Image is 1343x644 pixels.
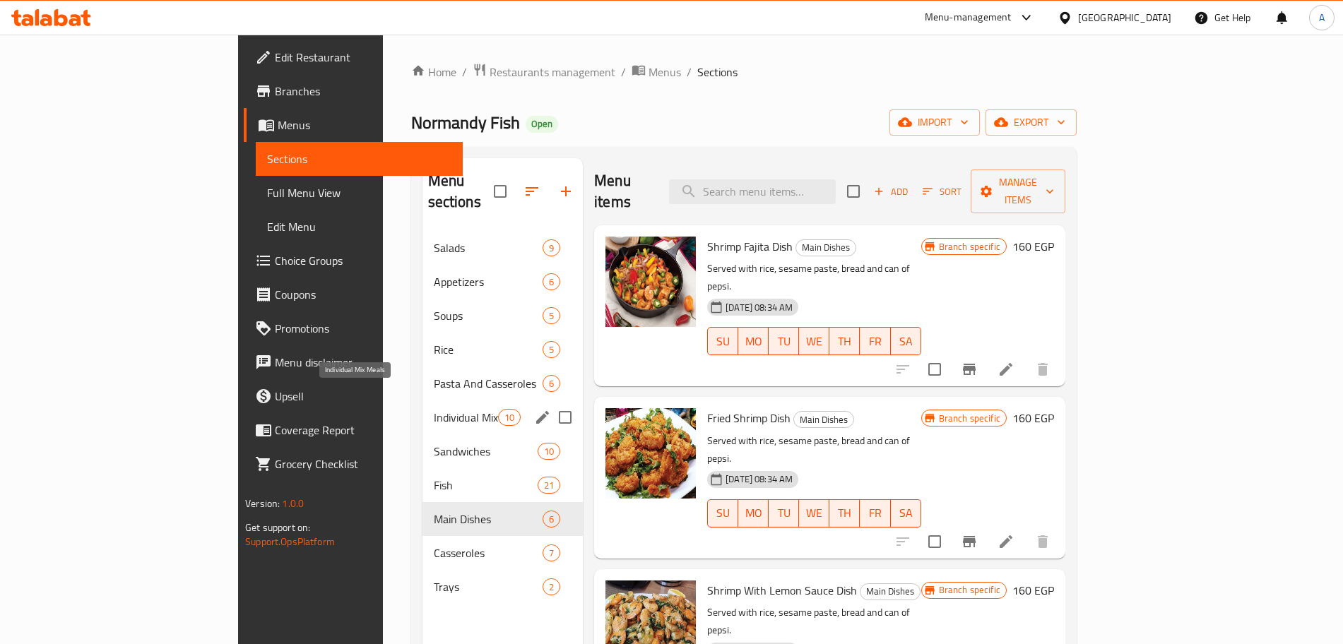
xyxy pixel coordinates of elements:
button: MO [738,327,769,355]
a: Restaurants management [473,63,615,81]
span: Open [526,118,558,130]
div: items [543,307,560,324]
div: Appetizers [434,273,543,290]
span: 10 [538,445,560,458]
span: Individual Mix Meals [434,409,498,426]
span: Select to update [920,527,949,556]
div: items [543,578,560,595]
span: 1.0.0 [282,494,304,513]
a: Coverage Report [244,413,462,447]
span: Coverage Report [275,422,451,439]
h6: 160 EGP [1012,408,1054,428]
div: items [538,443,560,460]
button: WE [799,327,829,355]
button: SA [891,327,921,355]
span: Branch specific [933,583,1006,597]
button: TU [769,327,799,355]
span: 6 [543,513,560,526]
span: MO [744,503,763,523]
div: [GEOGRAPHIC_DATA] [1078,10,1171,25]
a: Support.OpsPlatform [245,532,335,551]
span: Select to update [920,354,949,384]
span: Pasta And Casseroles [434,375,543,392]
span: FR [865,331,885,352]
span: Select section [839,177,868,206]
a: Promotions [244,311,462,345]
div: Main Dishes [793,411,854,428]
span: Sort items [913,181,971,203]
button: SU [707,327,738,355]
span: Salads [434,239,543,256]
span: Main Dishes [796,239,856,256]
div: Sandwiches10 [422,434,584,468]
button: Branch-specific-item [952,525,986,559]
span: 5 [543,343,560,357]
div: Trays2 [422,570,584,604]
span: SA [897,503,916,523]
span: Soups [434,307,543,324]
div: Fish [434,477,538,494]
button: Sort [919,181,965,203]
div: items [543,341,560,358]
span: Coupons [275,286,451,303]
span: WE [805,503,824,523]
nav: breadcrumb [411,63,1077,81]
img: Fried Shrimp Dish [605,408,696,499]
span: TH [835,503,854,523]
button: delete [1026,352,1060,386]
div: Rice5 [422,333,584,366]
span: Select all sections [485,177,515,206]
span: [DATE] 08:34 AM [720,301,798,314]
span: Branches [275,83,451,100]
img: Shrimp Fajita Dish [605,237,696,327]
span: Grocery Checklist [275,455,451,472]
li: / [687,64,692,80]
span: Main Dishes [434,511,543,527]
span: Upsell [275,388,451,405]
span: A [1319,10,1325,25]
button: MO [738,499,769,527]
span: Casseroles [434,544,543,561]
span: Main Dishes [860,583,920,600]
p: Served with rice, sesame paste, bread and can of pepsi. [707,260,921,295]
span: import [901,114,969,131]
a: Menu disclaimer [244,345,462,379]
div: Rice [434,341,543,358]
span: Full Menu View [267,184,451,201]
div: items [543,239,560,256]
button: delete [1026,525,1060,559]
span: SU [714,331,733,352]
span: Choice Groups [275,252,451,269]
span: Restaurants management [490,64,615,80]
button: TU [769,499,799,527]
a: Choice Groups [244,244,462,278]
span: Sort [923,184,962,200]
span: TH [835,331,854,352]
div: Main Dishes [860,583,921,600]
div: Main Dishes6 [422,502,584,536]
div: items [543,511,560,527]
span: 21 [538,479,560,492]
p: Served with rice, sesame paste, bread and can of pepsi. [707,432,921,467]
button: FR [860,327,890,355]
nav: Menu sections [422,225,584,609]
button: SA [891,499,921,527]
a: Menus [632,63,681,81]
a: Grocery Checklist [244,447,462,481]
span: Shrimp Fajita Dish [707,236,793,257]
span: Branch specific [933,412,1006,425]
span: Get support on: [245,518,310,537]
span: Add [872,184,910,200]
a: Edit Menu [256,210,462,244]
button: import [889,109,980,136]
span: Promotions [275,320,451,337]
span: MO [744,331,763,352]
span: Trays [434,578,543,595]
div: Sandwiches [434,443,538,460]
h6: 160 EGP [1012,237,1054,256]
span: Menu disclaimer [275,354,451,371]
span: WE [805,331,824,352]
